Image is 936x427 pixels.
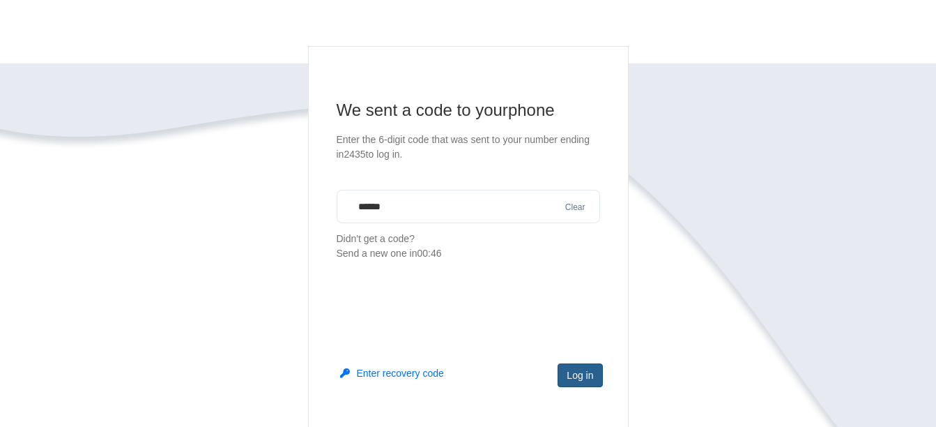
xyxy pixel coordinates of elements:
[337,246,600,261] div: Send a new one in 00:46
[561,201,590,214] button: Clear
[337,99,600,121] h1: We sent a code to your phone
[337,133,600,162] p: Enter the 6-digit code that was sent to your number ending in 2435 to log in.
[340,366,444,380] button: Enter recovery code
[337,232,600,261] p: Didn't get a code?
[558,364,602,387] button: Log in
